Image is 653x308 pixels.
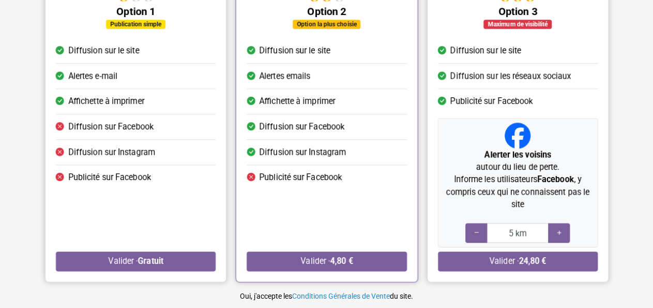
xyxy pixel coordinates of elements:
[68,171,151,184] span: Publicité sur Facebook
[442,173,593,211] p: Informe les utilisateurs , y compris ceux qui ne connaissent pas le site
[68,45,139,57] span: Diffusion sur le site
[450,45,521,57] span: Diffusion sur le site
[259,171,342,184] span: Publicité sur Facebook
[68,95,144,108] span: Affichette à imprimer
[259,121,344,133] span: Diffusion sur Facebook
[259,146,346,158] span: Diffusion sur Instagram
[450,95,533,108] span: Publicité sur Facebook
[437,5,597,18] h5: Option 3
[56,252,216,271] button: Valider ·Gratuit
[138,256,163,266] strong: Gratuit
[259,70,310,82] span: Alertes emails
[537,174,573,184] strong: Facebook
[259,45,330,57] span: Diffusion sur le site
[293,20,360,29] div: Option la plus choisie
[240,292,413,300] small: Oui, j'accepte les du site.
[519,256,546,266] strong: 24,80 €
[68,121,154,133] span: Diffusion sur Facebook
[259,95,335,108] span: Affichette à imprimer
[106,20,165,29] div: Publication simple
[505,123,530,149] img: Facebook
[247,252,406,271] button: Valider ·4,80 €
[292,292,390,300] a: Conditions Générales de Vente
[330,256,353,266] strong: 4,80 €
[247,5,406,18] h5: Option 2
[68,146,155,158] span: Diffusion sur Instagram
[484,150,551,159] strong: Alerter les voisins
[442,149,593,173] p: autour du lieu de perte.
[437,252,597,271] button: Valider ·24,80 €
[450,70,571,82] span: Diffusion sur les réseaux sociaux
[483,20,552,29] div: Maximum de visibilité
[56,5,216,18] h5: Option 1
[68,70,117,82] span: Alertes e-mail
